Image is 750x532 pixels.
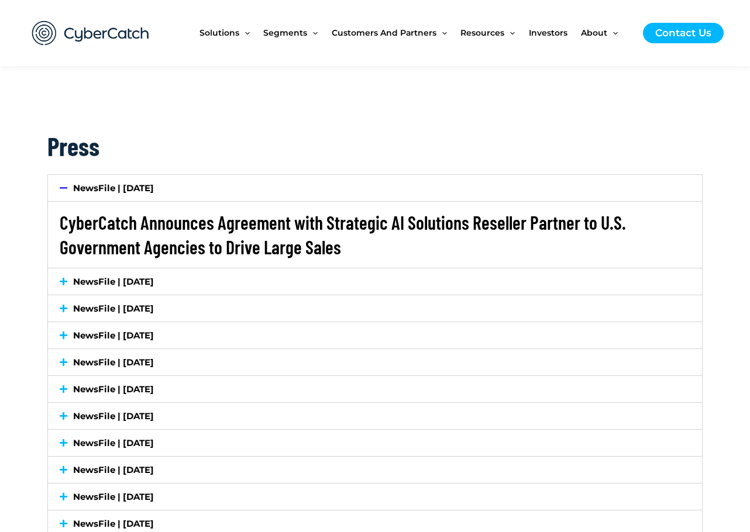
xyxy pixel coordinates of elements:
span: Menu Toggle [239,8,250,57]
nav: Site Navigation: New Main Menu [199,8,631,57]
span: Resources [460,8,504,57]
a: NewsFile | [DATE] [73,410,154,422]
a: CyberCatch Announces Agreement with Strategic AI Solutions Reseller Partner to U.S. Government Ag... [60,211,626,258]
a: NewsFile | [DATE] [73,182,154,194]
a: NewsFile | [DATE] [73,384,154,395]
a: NewsFile | [DATE] [73,303,154,314]
span: Customers and Partners [332,8,436,57]
span: Menu Toggle [504,8,515,57]
a: NewsFile | [DATE] [73,330,154,341]
a: NewsFile | [DATE] [73,437,154,448]
a: NewsFile | [DATE] [73,276,154,287]
span: Menu Toggle [436,8,447,57]
span: About [581,8,607,57]
span: Segments [263,8,307,57]
img: CyberCatch [20,9,161,57]
a: Contact Us [643,23,724,43]
a: NewsFile | [DATE] [73,357,154,368]
a: Investors [529,8,581,57]
a: NewsFile | [DATE] [73,518,154,529]
a: NewsFile | [DATE] [73,464,154,475]
span: Menu Toggle [307,8,318,57]
span: Solutions [199,8,239,57]
span: Investors [529,8,567,57]
span: Menu Toggle [607,8,618,57]
a: NewsFile | [DATE] [73,491,154,502]
h2: Press [47,129,703,163]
